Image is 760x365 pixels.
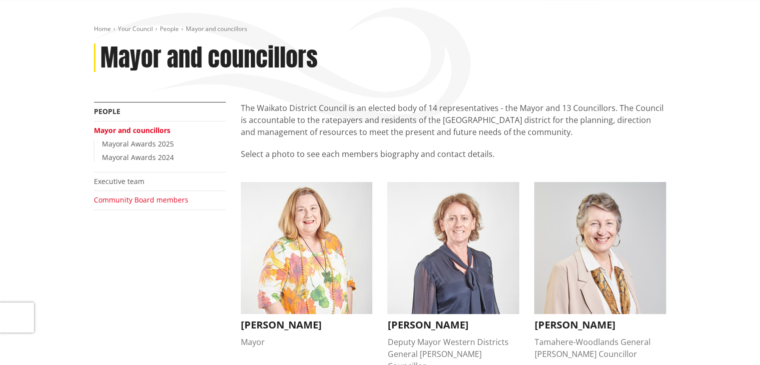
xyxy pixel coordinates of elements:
[241,319,373,331] h3: [PERSON_NAME]
[534,182,666,360] button: Crystal Beavis [PERSON_NAME] Tamahere-Woodlands General [PERSON_NAME] Councillor
[102,139,174,148] a: Mayoral Awards 2025
[94,24,111,33] a: Home
[102,152,174,162] a: Mayoral Awards 2024
[534,336,666,360] div: Tamahere-Woodlands General [PERSON_NAME] Councillor
[387,319,519,331] h3: [PERSON_NAME]
[94,125,170,135] a: Mayor and councillors
[100,43,318,72] h1: Mayor and councillors
[94,195,188,204] a: Community Board members
[714,323,750,359] iframe: Messenger Launcher
[534,319,666,331] h3: [PERSON_NAME]
[387,182,519,314] img: Carolyn Eyre
[186,24,247,33] span: Mayor and councillors
[94,106,120,116] a: People
[241,336,373,348] div: Mayor
[241,102,667,138] p: The Waikato District Council is an elected body of 14 representatives - the Mayor and 13 Councill...
[118,24,153,33] a: Your Council
[534,182,666,314] img: Crystal Beavis
[241,182,373,348] button: Jacqui Church [PERSON_NAME] Mayor
[241,148,667,172] p: Select a photo to see each members biography and contact details.
[241,182,373,314] img: Jacqui Church
[94,176,144,186] a: Executive team
[94,25,667,33] nav: breadcrumb
[160,24,179,33] a: People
